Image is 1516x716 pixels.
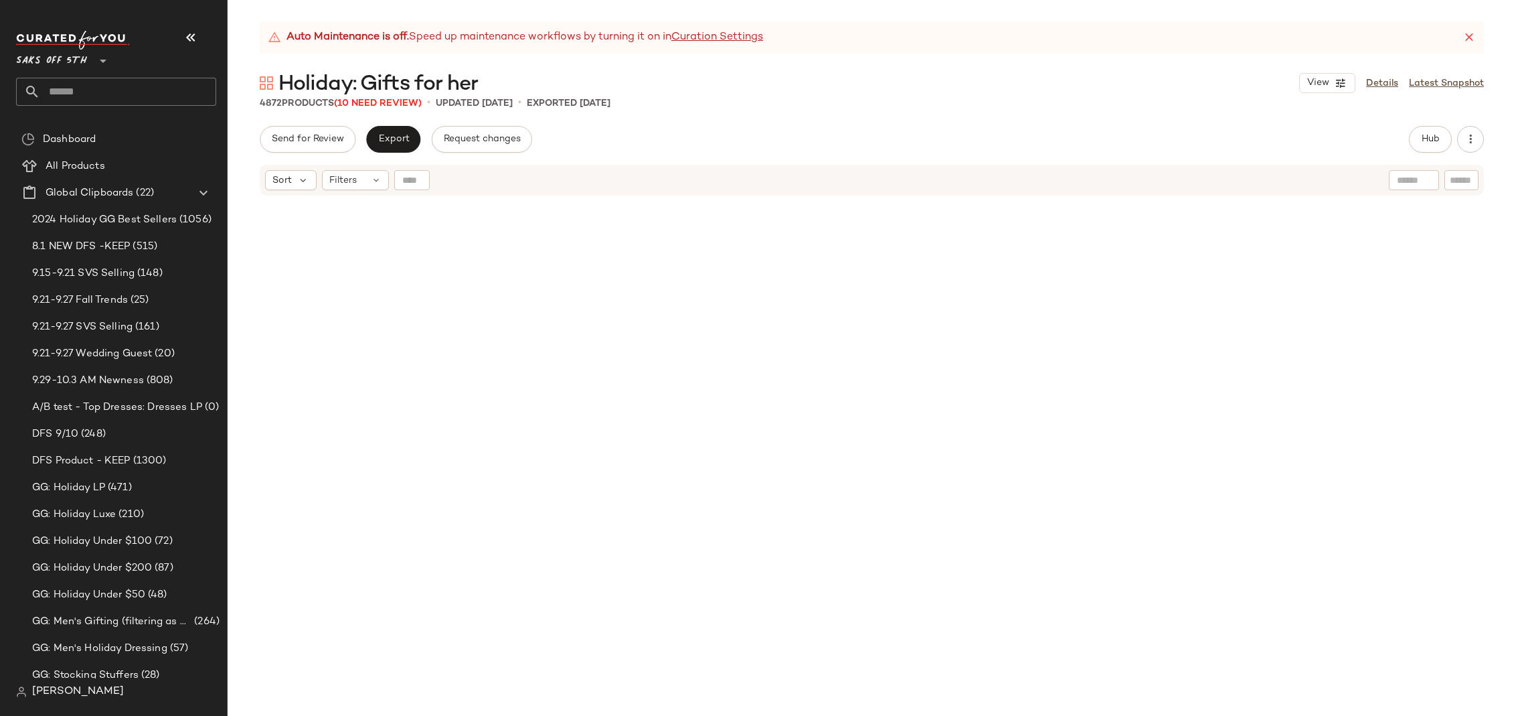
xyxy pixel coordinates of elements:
[16,31,130,50] img: cfy_white_logo.C9jOOHJF.svg
[278,71,478,98] span: Holiday: Gifts for her
[32,373,144,388] span: 9.29-10.3 AM Newness
[377,134,409,145] span: Export
[16,687,27,697] img: svg%3e
[1409,76,1484,90] a: Latest Snapshot
[427,95,430,111] span: •
[32,480,105,496] span: GG: Holiday LP
[152,346,175,362] span: (20)
[32,614,191,630] span: GG: Men's Gifting (filtering as women's)
[133,319,159,335] span: (161)
[105,480,132,496] span: (471)
[32,507,116,522] span: GG: Holiday Luxe
[177,212,212,228] span: (1056)
[32,239,130,255] span: 8.1 NEW DFS -KEEP
[329,173,357,188] span: Filters
[1421,134,1440,145] span: Hub
[191,614,220,630] span: (264)
[32,212,177,228] span: 2024 Holiday GG Best Sellers
[32,641,167,656] span: GG: Men's Holiday Dressing
[152,561,173,576] span: (87)
[46,159,105,174] span: All Products
[272,173,292,188] span: Sort
[443,134,521,145] span: Request changes
[144,373,173,388] span: (808)
[1409,126,1452,153] button: Hub
[202,400,219,415] span: (0)
[16,46,87,70] span: Saks OFF 5TH
[260,76,273,90] img: svg%3e
[128,293,149,308] span: (25)
[32,293,128,308] span: 9.21-9.27 Fall Trends
[32,346,152,362] span: 9.21-9.27 Wedding Guest
[286,29,409,46] strong: Auto Maintenance is off.
[21,133,35,146] img: svg%3e
[145,587,167,603] span: (48)
[32,668,139,683] span: GG: Stocking Stuffers
[32,427,78,442] span: DFS 9/10
[1366,76,1398,90] a: Details
[135,266,163,281] span: (148)
[260,126,355,153] button: Send for Review
[268,29,763,46] div: Speed up maintenance workflows by turning it on in
[436,96,513,111] p: updated [DATE]
[133,186,154,201] span: (22)
[32,587,145,603] span: GG: Holiday Under $50
[366,126,420,153] button: Export
[1299,73,1355,93] button: View
[432,126,532,153] button: Request changes
[271,134,344,145] span: Send for Review
[527,96,610,111] p: Exported [DATE]
[152,534,173,549] span: (72)
[260,96,422,111] div: Products
[1307,78,1329,88] span: View
[46,186,133,201] span: Global Clipboards
[260,98,282,109] span: 4872
[131,453,167,469] span: (1300)
[116,507,144,522] span: (210)
[130,239,157,255] span: (515)
[32,266,135,281] span: 9.15-9.21 SVS Selling
[43,132,96,147] span: Dashboard
[32,561,152,576] span: GG: Holiday Under $200
[139,668,160,683] span: (28)
[32,534,152,549] span: GG: Holiday Under $100
[32,684,124,700] span: [PERSON_NAME]
[518,95,521,111] span: •
[32,319,133,335] span: 9.21-9.27 SVS Selling
[671,29,763,46] a: Curation Settings
[167,641,189,656] span: (57)
[32,400,202,415] span: A/B test - Top Dresses: Dresses LP
[78,427,106,442] span: (248)
[32,453,131,469] span: DFS Product - KEEP
[334,98,422,109] span: (10 Need Review)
